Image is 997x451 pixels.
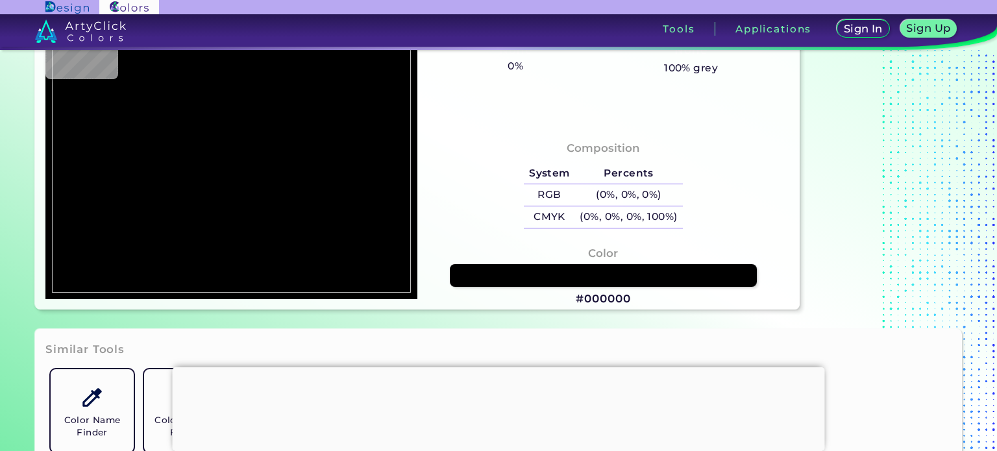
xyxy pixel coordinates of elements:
[524,163,574,184] h5: System
[80,386,103,409] img: icon_color_name_finder.svg
[524,206,574,228] h5: CMYK
[35,19,127,43] img: logo_artyclick_colors_white.svg
[664,60,718,77] h5: 100% grey
[56,414,129,439] h5: Color Name Finder
[588,244,618,263] h4: Color
[839,21,887,37] a: Sign In
[173,367,825,448] iframe: Advertisement
[575,163,683,184] h5: Percents
[909,23,949,33] h5: Sign Up
[735,24,811,34] h3: Applications
[575,206,683,228] h5: (0%, 0%, 0%, 100%)
[45,1,89,14] img: ArtyClick Design logo
[575,184,683,206] h5: (0%, 0%, 0%)
[663,24,695,34] h3: Tools
[903,21,954,37] a: Sign Up
[149,414,222,439] h5: Color Shades Finder
[846,24,881,34] h5: Sign In
[567,139,640,158] h4: Composition
[502,58,528,75] h5: 0%
[52,13,411,293] img: 91e9014c-8456-4693-b08f-726c497398d2
[576,291,630,307] h3: #000000
[524,184,574,206] h5: RGB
